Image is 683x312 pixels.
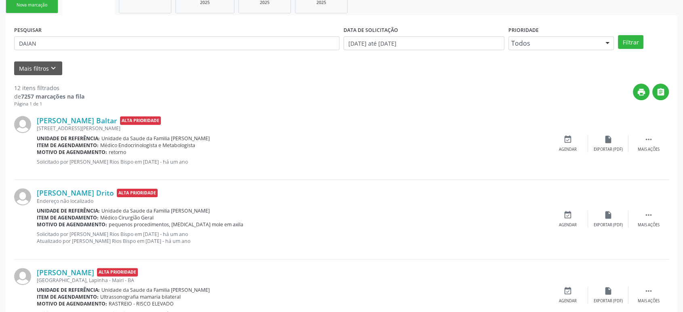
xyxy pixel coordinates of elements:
b: Motivo de agendamento: [37,149,107,156]
a: [PERSON_NAME] Baltar [37,116,117,125]
img: img [14,188,31,205]
span: Ultrassonografia mamaria bilateral [100,293,181,300]
i: keyboard_arrow_down [49,64,58,73]
span: Todos [511,39,598,47]
div: Nova marcação [12,2,52,8]
div: Página 1 de 1 [14,101,84,108]
div: Mais ações [638,147,660,152]
i: insert_drive_file [604,135,613,144]
i: event_available [563,211,572,219]
strong: 7257 marcações na fila [21,93,84,100]
label: Prioridade [508,24,539,36]
div: Agendar [559,222,577,228]
b: Item de agendamento: [37,293,99,300]
input: Nome, CNS [14,36,339,50]
div: Endereço não localizado [37,198,548,204]
span: Unidade da Saude da Familia [PERSON_NAME] [101,287,210,293]
img: img [14,116,31,133]
i: insert_drive_file [604,211,613,219]
span: Alta Prioridade [97,268,138,276]
i:  [644,135,653,144]
b: Unidade de referência: [37,287,100,293]
div: Mais ações [638,222,660,228]
i: print [637,88,646,97]
a: [PERSON_NAME] [37,268,94,277]
button:  [652,84,669,100]
div: de [14,92,84,101]
i:  [656,88,665,97]
b: Item de agendamento: [37,142,99,149]
b: Unidade de referência: [37,207,100,214]
div: Agendar [559,298,577,304]
span: Alta Prioridade [120,116,161,125]
button: print [633,84,649,100]
b: Unidade de referência: [37,135,100,142]
b: Item de agendamento: [37,214,99,221]
p: Solicitado por [PERSON_NAME] Rios Bispo em [DATE] - há um ano [37,158,548,165]
label: DATA DE SOLICITAÇÃO [344,24,398,36]
input: Selecione um intervalo [344,36,504,50]
i: insert_drive_file [604,287,613,295]
span: Alta Prioridade [117,189,158,197]
p: Solicitado por [PERSON_NAME] Rios Bispo em [DATE] - há um ano Atualizado por [PERSON_NAME] Rios B... [37,231,548,245]
div: 12 itens filtrados [14,84,84,92]
span: pequenos procedimentos, [MEDICAL_DATA] mole em axila [109,221,243,228]
i:  [644,287,653,295]
span: Unidade da Saude da Familia [PERSON_NAME] [101,207,210,214]
div: Exportar (PDF) [594,222,623,228]
div: [STREET_ADDRESS][PERSON_NAME] [37,125,548,132]
i:  [644,211,653,219]
span: Unidade da Saude da Familia [PERSON_NAME] [101,135,210,142]
div: Agendar [559,147,577,152]
div: Mais ações [638,298,660,304]
label: PESQUISAR [14,24,42,36]
i: event_available [563,135,572,144]
b: Motivo de agendamento: [37,300,107,307]
div: Exportar (PDF) [594,298,623,304]
i: event_available [563,287,572,295]
span: Médico Cirurgião Geral [100,214,154,221]
span: RASTREIO - RISCO ELEVADO [109,300,174,307]
img: img [14,268,31,285]
a: [PERSON_NAME] Drito [37,188,114,197]
span: Médico Endocrinologista e Metabologista [100,142,195,149]
div: Exportar (PDF) [594,147,623,152]
span: retorno [109,149,126,156]
div: [GEOGRAPHIC_DATA], Lapinha - Mairi - BA [37,277,548,284]
button: Mais filtroskeyboard_arrow_down [14,61,62,76]
b: Motivo de agendamento: [37,221,107,228]
button: Filtrar [618,35,643,49]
